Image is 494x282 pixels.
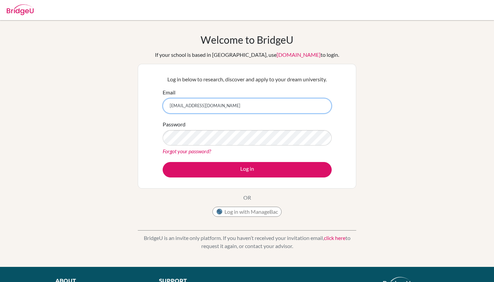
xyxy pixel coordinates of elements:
[163,75,332,83] p: Log in below to research, discover and apply to your dream university.
[277,51,321,58] a: [DOMAIN_NAME]
[212,207,282,217] button: Log in with ManageBac
[324,235,345,241] a: click here
[163,88,175,96] label: Email
[163,162,332,177] button: Log in
[243,194,251,202] p: OR
[163,120,186,128] label: Password
[138,234,356,250] p: BridgeU is an invite only platform. If you haven’t received your invitation email, to request it ...
[155,51,339,59] div: If your school is based in [GEOGRAPHIC_DATA], use to login.
[201,34,293,46] h1: Welcome to BridgeU
[163,148,211,154] a: Forgot your password?
[7,4,34,15] img: Bridge-U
